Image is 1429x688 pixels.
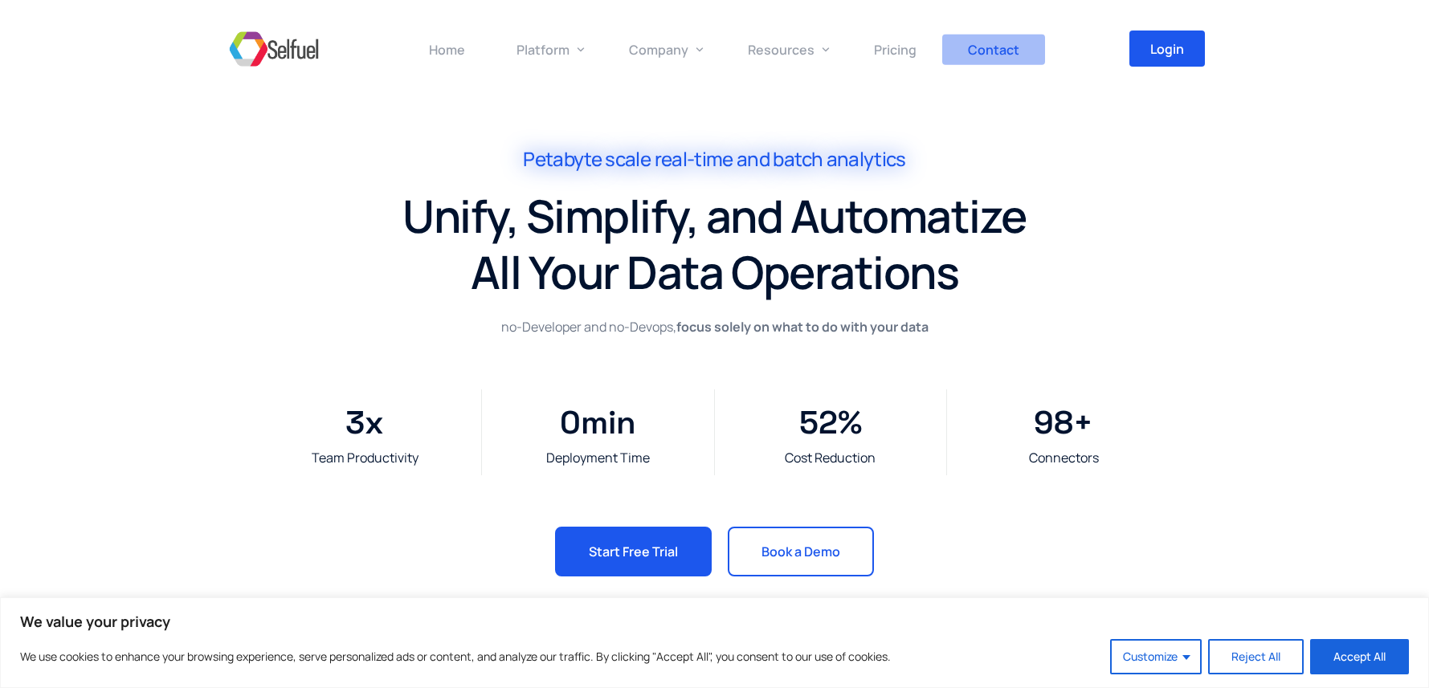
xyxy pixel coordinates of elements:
span: min [581,397,706,449]
span: Contact [968,41,1019,59]
div: Deployment Time [490,449,706,467]
iframe: Chat Widget [1162,515,1429,688]
a: Book a Demo [728,527,874,576]
p: no-Developer and no-Devops, [494,316,936,337]
div: Team Productivity [257,449,473,467]
span: Company [629,41,688,59]
p: We value your privacy [20,612,1409,631]
a: Start Free Trial [555,527,712,576]
strong: focus solely on what to do with your data [676,318,929,336]
h1: Unify, Simplify, and Automatize [217,188,1213,244]
span: 52 [799,397,838,449]
p: We use cookies to enhance your browsing experience, serve personalized ads or content, and analyz... [20,647,891,666]
span: Book a Demo [761,545,840,558]
span: Login [1150,43,1184,55]
img: Selfuel - Democratizing Innovation [225,25,323,73]
div: Connectors [955,449,1172,467]
span: Pricing [874,41,917,59]
button: Customize [1110,639,1202,674]
div: Cost Reduction [723,449,939,467]
span: 3 [345,397,365,449]
a: Login [1129,31,1205,67]
span: x [365,397,472,449]
span: Platform [516,41,570,59]
span: Start Free Trial [589,545,678,558]
span: real-time [655,148,733,171]
span: 98 [1034,397,1073,449]
span: % [838,397,938,449]
span: Resources [748,41,815,59]
span: + [1073,397,1172,449]
span: Home [429,41,465,59]
span: batch [773,148,823,171]
span: and [737,148,770,171]
span: 0 [560,397,581,449]
span: analytics [827,148,906,171]
span: Petabyte [523,148,602,171]
div: Sohbet Aracı [1162,515,1429,688]
span: scale [605,148,651,171]
h1: All Your Data Operations​ [217,244,1213,300]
